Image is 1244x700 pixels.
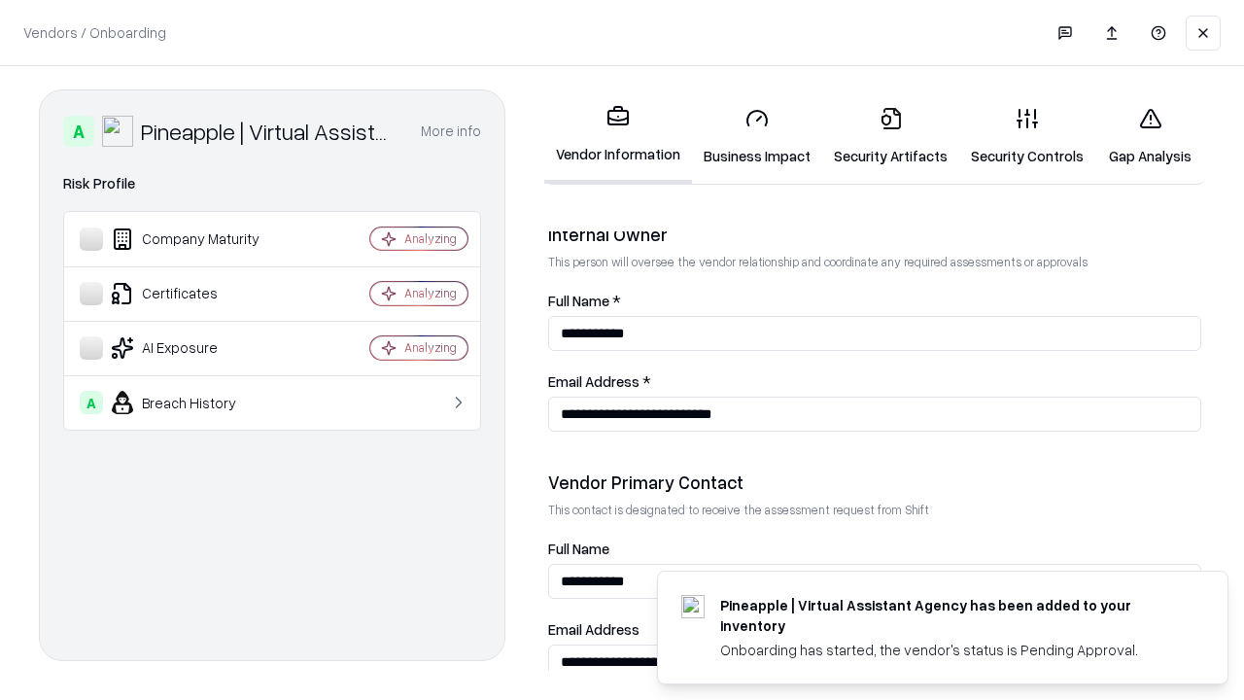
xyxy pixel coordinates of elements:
div: Analyzing [404,230,457,247]
p: This person will oversee the vendor relationship and coordinate any required assessments or appro... [548,254,1201,270]
img: Pineapple | Virtual Assistant Agency [102,116,133,147]
div: Pineapple | Virtual Assistant Agency [141,116,397,147]
div: Analyzing [404,285,457,301]
img: trypineapple.com [681,595,705,618]
div: Pineapple | Virtual Assistant Agency has been added to your inventory [720,595,1181,636]
div: Certificates [80,282,312,305]
div: Vendor Primary Contact [548,471,1201,494]
div: Breach History [80,391,312,414]
div: Internal Owner [548,223,1201,246]
div: Risk Profile [63,172,481,195]
div: Onboarding has started, the vendor's status is Pending Approval. [720,640,1181,660]
label: Email Address * [548,374,1201,389]
button: More info [421,114,481,149]
a: Gap Analysis [1095,91,1205,182]
div: A [63,116,94,147]
label: Full Name [548,542,1201,556]
a: Security Controls [959,91,1095,182]
a: Vendor Information [544,89,692,184]
div: A [80,391,103,414]
div: Analyzing [404,339,457,356]
p: Vendors / Onboarding [23,22,166,43]
a: Business Impact [692,91,822,182]
label: Email Address [548,622,1201,637]
a: Security Artifacts [822,91,959,182]
p: This contact is designated to receive the assessment request from Shift [548,502,1201,518]
div: Company Maturity [80,227,312,251]
div: AI Exposure [80,336,312,360]
label: Full Name * [548,294,1201,308]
